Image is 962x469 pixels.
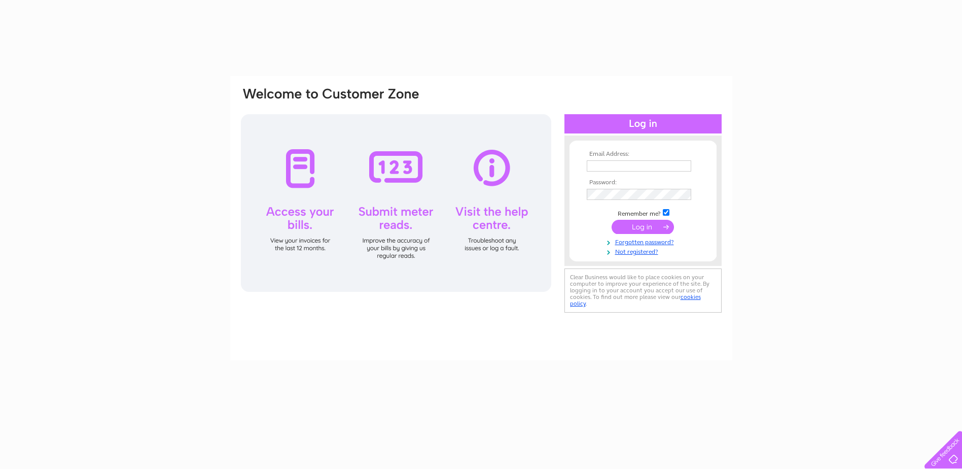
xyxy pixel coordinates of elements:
[564,269,722,313] div: Clear Business would like to place cookies on your computer to improve your experience of the sit...
[584,179,702,186] th: Password:
[587,237,702,246] a: Forgotten password?
[584,151,702,158] th: Email Address:
[612,220,674,234] input: Submit
[570,293,701,307] a: cookies policy
[584,208,702,218] td: Remember me?
[587,246,702,256] a: Not registered?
